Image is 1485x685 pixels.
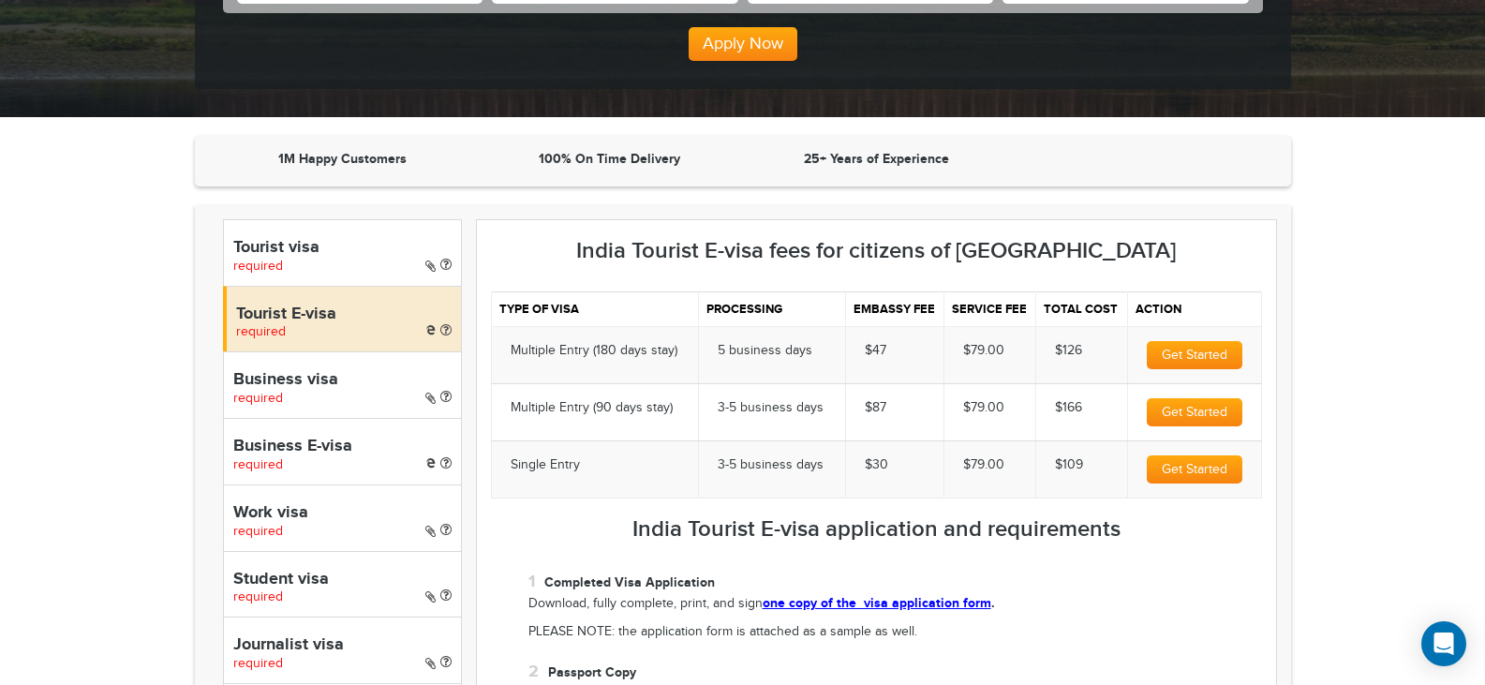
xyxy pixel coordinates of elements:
span: required [236,324,286,339]
p: Download, fully complete, print, and sign [528,594,1262,614]
strong: 25+ Years of Experience [804,151,949,167]
span: $126 [1055,343,1082,358]
span: required [233,524,283,539]
strong: . [763,595,995,611]
span: $166 [1055,400,1082,415]
h4: Student visa [233,571,452,589]
span: $47 [865,343,886,358]
button: Apply Now [689,27,797,61]
span: $109 [1055,457,1083,472]
h3: India Tourist E-visa application and requirements [491,517,1262,542]
button: Get Started [1147,398,1242,426]
div: Open Intercom Messenger [1421,621,1466,666]
span: $30 [865,457,888,472]
a: one copy of the visa application form [763,595,991,611]
th: Action [1127,292,1261,327]
span: Multiple Entry (90 days stay) [511,400,673,415]
span: Single Entry [511,457,580,472]
h4: Work visa [233,504,452,523]
span: required [233,259,283,274]
span: Multiple Entry (180 days stay) [511,343,677,358]
p: PLEASE NOTE: the application form is attached as a sample as well. [528,623,1262,642]
h4: Business visa [233,371,452,390]
h4: Tourist E-visa [236,305,452,324]
span: $79.00 [963,343,1004,358]
iframe: Customer reviews powered by Trustpilot [1015,150,1272,172]
span: required [233,589,283,604]
button: Get Started [1147,341,1242,369]
h4: Journalist visa [233,636,452,655]
a: Get Started [1147,405,1242,420]
h3: India Tourist E-visa fees for citizens of [GEOGRAPHIC_DATA] [491,239,1262,263]
strong: 1M Happy Customers [278,151,407,167]
th: Type of visa [491,292,699,327]
th: Service fee [943,292,1035,327]
span: required [233,391,283,406]
th: Processing [699,292,845,327]
span: $79.00 [963,457,1004,472]
span: $87 [865,400,886,415]
a: Get Started [1147,348,1242,363]
h4: Tourist visa [233,239,452,258]
strong: Passport Copy [548,664,636,680]
span: 3-5 business days [718,400,824,415]
th: Embassy fee [845,292,943,327]
h4: Business E-visa [233,438,452,456]
span: required [233,656,283,671]
strong: Completed Visa Application [544,574,715,590]
span: 3-5 business days [718,457,824,472]
button: Get Started [1147,455,1242,484]
span: required [233,457,283,472]
a: Get Started [1147,462,1242,477]
span: 5 business days [718,343,812,358]
th: Total cost [1036,292,1127,327]
strong: 100% On Time Delivery [539,151,680,167]
span: $79.00 [963,400,1004,415]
